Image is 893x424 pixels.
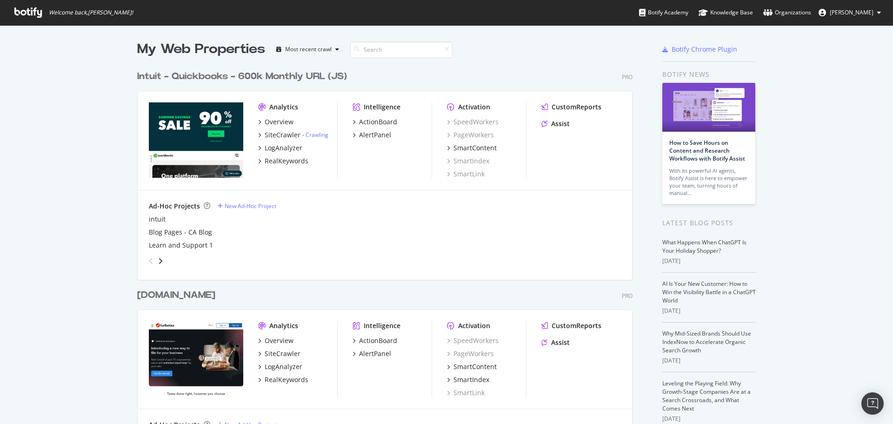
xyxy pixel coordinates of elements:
[269,321,298,330] div: Analytics
[763,8,811,17] div: Organizations
[662,330,751,354] a: Why Mid-Sized Brands Should Use IndexNow to Accelerate Organic Search Growth
[447,375,489,384] a: SmartIndex
[551,338,570,347] div: Assist
[662,415,756,423] div: [DATE]
[149,215,166,224] a: intuit
[258,156,308,166] a: RealKeywords
[353,336,397,345] a: ActionBoard
[302,131,328,139] div: -
[145,254,157,269] div: angle-left
[541,321,601,330] a: CustomReports
[350,41,453,58] input: Search
[453,375,489,384] div: SmartIndex
[672,45,737,54] div: Botify Chrome Plugin
[157,256,164,266] div: angle-right
[639,8,688,17] div: Botify Academy
[225,202,276,210] div: New Ad-Hoc Project
[265,156,308,166] div: RealKeywords
[137,70,351,83] a: Intuit - Quickbooks - 600k Monthly URL (JS)
[137,70,347,83] div: Intuit - Quickbooks - 600k Monthly URL (JS)
[258,362,302,371] a: LogAnalyzer
[458,102,490,112] div: Activation
[258,117,293,127] a: Overview
[353,349,391,358] a: AlertPanel
[662,238,746,255] a: What Happens When ChatGPT Is Your Holiday Shopper?
[669,167,748,197] div: With its powerful AI agents, Botify Assist is here to empower your team, turning hours of manual…
[662,257,756,265] div: [DATE]
[137,289,215,302] div: [DOMAIN_NAME]
[662,45,737,54] a: Botify Chrome Plugin
[447,336,499,345] a: SpeedWorkers
[552,321,601,330] div: CustomReports
[447,143,497,153] a: SmartContent
[662,69,756,80] div: Botify news
[453,362,497,371] div: SmartContent
[353,130,391,140] a: AlertPanel
[861,392,884,415] div: Open Intercom Messenger
[258,130,328,140] a: SiteCrawler- Crawling
[447,130,494,140] a: PageWorkers
[49,9,133,16] span: Welcome back, [PERSON_NAME] !
[137,289,219,302] a: [DOMAIN_NAME]
[447,349,494,358] a: PageWorkers
[265,349,300,358] div: SiteCrawler
[265,130,300,140] div: SiteCrawler
[149,241,213,250] a: Learn and Support 1
[541,338,570,347] a: Assist
[137,40,265,59] div: My Web Properties
[265,143,302,153] div: LogAnalyzer
[149,228,212,237] a: Blog Pages - CA Blog
[269,102,298,112] div: Analytics
[285,47,332,52] div: Most recent crawl
[265,362,302,371] div: LogAnalyzer
[447,388,485,397] a: SmartLink
[458,321,490,330] div: Activation
[453,143,497,153] div: SmartContent
[699,8,753,17] div: Knowledge Base
[447,117,499,127] a: SpeedWorkers
[359,336,397,345] div: ActionBoard
[265,375,308,384] div: RealKeywords
[265,336,293,345] div: Overview
[662,280,756,304] a: AI Is Your New Customer: How to Win the Visibility Battle in a ChatGPT World
[364,321,400,330] div: Intelligence
[258,375,308,384] a: RealKeywords
[364,102,400,112] div: Intelligence
[359,349,391,358] div: AlertPanel
[447,169,485,179] a: SmartLink
[149,202,200,211] div: Ad-Hoc Projects
[258,143,302,153] a: LogAnalyzer
[551,119,570,128] div: Assist
[258,336,293,345] a: Overview
[662,218,756,228] div: Latest Blog Posts
[149,102,243,178] img: quickbooks.intuit.com
[218,202,276,210] a: New Ad-Hoc Project
[552,102,601,112] div: CustomReports
[622,73,633,81] div: Pro
[265,117,293,127] div: Overview
[662,307,756,315] div: [DATE]
[541,102,601,112] a: CustomReports
[306,131,328,139] a: Crawling
[353,117,397,127] a: ActionBoard
[830,8,873,16] span: Bryson Meunier
[669,139,745,162] a: How to Save Hours on Content and Research Workflows with Botify Assist
[447,156,489,166] a: SmartIndex
[258,349,300,358] a: SiteCrawler
[662,357,756,365] div: [DATE]
[447,362,497,371] a: SmartContent
[359,117,397,127] div: ActionBoard
[662,379,751,412] a: Leveling the Playing Field: Why Growth-Stage Companies Are at a Search Crossroads, and What Comes...
[359,130,391,140] div: AlertPanel
[273,42,343,57] button: Most recent crawl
